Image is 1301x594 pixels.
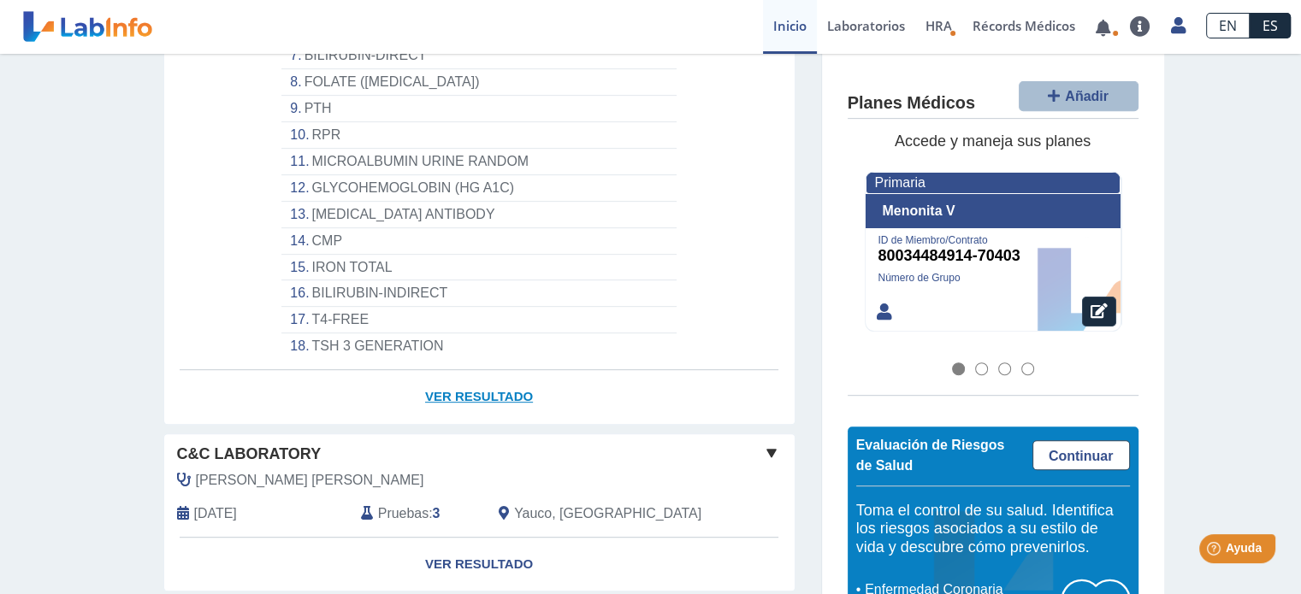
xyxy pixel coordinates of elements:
[1250,13,1291,38] a: ES
[281,280,676,307] li: BILIRUBIN-INDIRECT
[177,443,322,466] span: C&C Laboratory
[514,503,701,524] span: Yauco, PR
[281,333,676,359] li: TSH 3 GENERATION
[164,370,795,424] a: Ver Resultado
[281,175,676,202] li: GLYCOHEMOGLOBIN (HG A1C)
[1149,527,1282,575] iframe: Help widget launcher
[281,228,676,255] li: CMP
[281,69,676,96] li: FOLATE ([MEDICAL_DATA])
[281,96,676,122] li: PTH
[281,43,676,69] li: BILIRUBIN-DIRECT
[856,438,1005,473] span: Evaluación de Riesgos de Salud
[196,470,424,491] span: Velez Ramirez, Gisela
[925,17,952,34] span: HRA
[1019,81,1138,111] button: Añadir
[856,502,1130,557] h5: Toma el control de su salud. Identifica los riesgos asociados a su estilo de vida y descubre cómo...
[1049,449,1114,463] span: Continuar
[895,132,1091,150] span: Accede y maneja sus planes
[433,506,441,520] b: 3
[281,255,676,281] li: IRON TOTAL
[378,503,429,524] span: Pruebas
[194,503,237,524] span: 2025-06-27
[348,503,486,524] div: :
[875,175,925,190] span: Primaria
[848,93,975,114] h4: Planes Médicos
[1065,89,1109,103] span: Añadir
[281,307,676,333] li: T4-FREE
[1206,13,1250,38] a: EN
[281,122,676,149] li: RPR
[281,149,676,175] li: MICROALBUMIN URINE RANDOM
[1032,440,1130,470] a: Continuar
[281,202,676,228] li: [MEDICAL_DATA] ANTIBODY
[164,538,795,591] a: Ver Resultado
